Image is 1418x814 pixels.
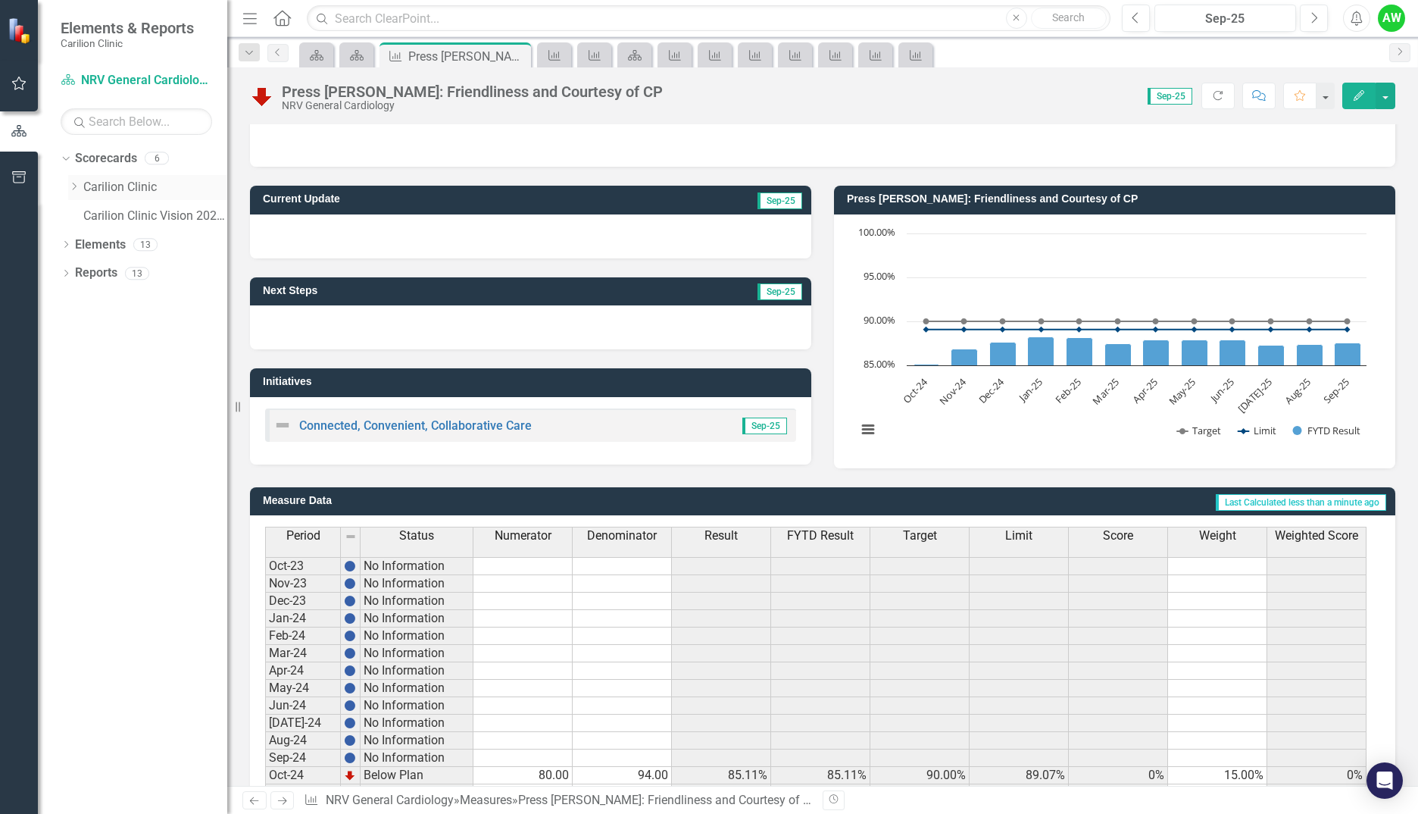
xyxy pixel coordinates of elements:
text: [DATE]-25 [1235,375,1275,415]
td: 89.07% [970,767,1069,784]
a: NRV General Cardiology [326,793,454,807]
span: Status [399,529,434,543]
span: Result [704,529,738,543]
span: Score [1103,529,1133,543]
path: Sep-25, 87.51974724. FYTD Result. [1335,343,1361,365]
text: Jan-25 [1015,375,1045,405]
span: Sep-25 [1148,88,1192,105]
td: 85.11% [672,767,771,784]
td: No Information [361,680,473,697]
text: Sep-25 [1320,375,1351,406]
div: Sep-25 [1160,10,1291,28]
td: No Information [361,750,473,767]
div: AW [1378,5,1405,32]
path: Mar-25, 87.46736292. FYTD Result. [1105,343,1132,365]
td: Nov-24 [265,784,341,802]
button: View chart menu, Chart [857,419,879,440]
path: Jan-25, 88.19188192. FYTD Result. [1028,337,1054,365]
div: 13 [125,267,149,280]
td: 0% [1069,784,1168,802]
path: Jun-25, 87.90322581. FYTD Result. [1220,340,1246,365]
path: Nov-24, 89.07. Limit. [961,327,967,333]
td: No Information [361,575,473,593]
span: Limit [1005,529,1032,543]
td: Below Plan [361,784,473,802]
img: BgCOk07PiH71IgAAAABJRU5ErkJggg== [344,682,356,694]
img: 8DAGhfEEPCf229AAAAAElFTkSuQmCC [345,531,357,543]
td: 89.66% [672,784,771,802]
path: Dec-24, 87.61904762. FYTD Result. [990,342,1017,365]
td: Below Plan [361,767,473,784]
span: Period [286,529,320,543]
img: Below Plan [250,84,274,108]
td: Mar-24 [265,645,341,662]
td: 0% [1267,767,1366,784]
a: Elements [75,236,126,254]
span: Target [903,529,937,543]
span: Weight [1199,529,1236,543]
td: 86.84% [771,784,870,802]
a: Carilion Clinic [83,179,227,196]
path: Sep-25, 89.07. Limit. [1345,327,1351,333]
span: Weighted Score [1275,529,1358,543]
div: 13 [133,238,158,251]
td: 85.11% [771,767,870,784]
a: Connected, Convenient, Collaborative Care [299,418,532,433]
text: May-25 [1166,375,1198,408]
path: May-25, 90. Target. [1192,318,1198,324]
img: BgCOk07PiH71IgAAAABJRU5ErkJggg== [344,630,356,642]
td: Oct-23 [265,557,341,575]
img: BgCOk07PiH71IgAAAABJRU5ErkJggg== [344,560,356,572]
span: Last Calculated less than a minute ago [1216,494,1386,511]
td: 15.00% [1168,784,1267,802]
small: Carilion Clinic [61,37,194,49]
text: Nov-24 [936,374,969,407]
button: Show Limit [1238,424,1276,437]
a: Scorecards [75,150,137,167]
td: [DATE]-24 [265,715,341,732]
path: May-25, 89.07. Limit. [1192,327,1198,333]
input: Search ClearPoint... [307,5,1110,32]
path: Aug-25, 89.07. Limit. [1307,327,1313,333]
img: BgCOk07PiH71IgAAAABJRU5ErkJggg== [344,752,356,764]
div: 6 [145,152,169,165]
path: Mar-25, 90. Target. [1115,318,1121,324]
td: May-24 [265,680,341,697]
h3: Next Steps [263,285,556,296]
td: Oct-24 [265,767,341,784]
td: Apr-24 [265,662,341,680]
path: Aug-25, 87.37864078. FYTD Result. [1297,344,1323,365]
path: Dec-24, 90. Target. [1000,318,1006,324]
a: Measures [460,793,512,807]
path: Nov-24, 90. Target. [961,318,967,324]
path: Dec-24, 89.07. Limit. [1000,327,1006,333]
span: Elements & Reports [61,19,194,37]
td: 94.00 [573,767,672,784]
svg: Interactive chart [849,226,1374,453]
td: Sep-24 [265,750,341,767]
path: Feb-25, 89.07. Limit. [1076,327,1082,333]
a: NRV General Cardiology [61,72,212,89]
td: 0% [1267,784,1366,802]
h3: Press [PERSON_NAME]: Friendliness and Courtesy of CP [847,193,1388,205]
td: 0% [1069,767,1168,784]
path: Apr-25, 90. Target. [1153,318,1159,324]
img: ClearPoint Strategy [8,17,34,43]
button: Sep-25 [1154,5,1296,32]
td: No Information [361,645,473,662]
img: BgCOk07PiH71IgAAAABJRU5ErkJggg== [344,700,356,712]
path: Jan-25, 90. Target. [1039,318,1045,324]
text: 100.00% [858,225,895,239]
path: Oct-24, 90. Target. [923,318,929,324]
div: Open Intercom Messenger [1366,762,1403,799]
button: Show Target [1177,424,1222,437]
text: 95.00% [864,269,895,283]
img: BgCOk07PiH71IgAAAABJRU5ErkJggg== [344,595,356,607]
button: Search [1031,8,1107,29]
path: Nov-24, 86.84210526. FYTD Result. [951,349,978,365]
h3: Measure Data [263,495,585,506]
span: Numerator [495,529,551,543]
text: 90.00% [864,313,895,327]
div: » » [304,792,811,809]
div: NRV General Cardiology [282,100,663,111]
